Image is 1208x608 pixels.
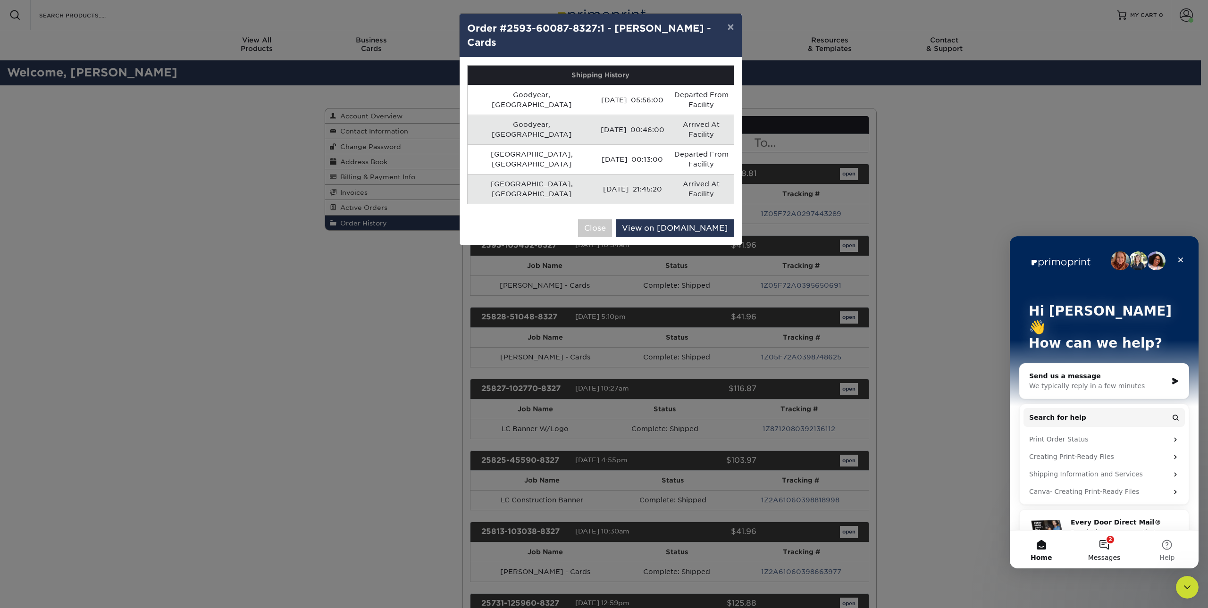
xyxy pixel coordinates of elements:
td: [DATE] 00:13:00 [596,144,669,174]
td: Arrived At Facility [669,115,734,144]
td: Departed From Facility [669,85,734,115]
h4: Order #2593-60087-8327:1 - [PERSON_NAME] - Cards [467,21,734,50]
td: [GEOGRAPHIC_DATA], [GEOGRAPHIC_DATA] [468,174,596,204]
iframe: Intercom live chat [1010,236,1199,568]
td: [DATE] 05:56:00 [596,85,669,115]
td: Goodyear, [GEOGRAPHIC_DATA] [468,85,596,115]
td: Departed From Facility [669,144,734,174]
button: × [720,14,741,40]
td: Goodyear, [GEOGRAPHIC_DATA] [468,115,596,144]
iframe: Intercom live chat [1176,576,1199,599]
td: [GEOGRAPHIC_DATA], [GEOGRAPHIC_DATA] [468,144,596,174]
td: [DATE] 21:45:20 [596,174,669,204]
td: [DATE] 00:46:00 [596,115,669,144]
td: Arrived At Facility [669,174,734,204]
th: Shipping History [468,66,734,85]
button: Close [578,219,612,237]
a: View on [DOMAIN_NAME] [616,219,734,237]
